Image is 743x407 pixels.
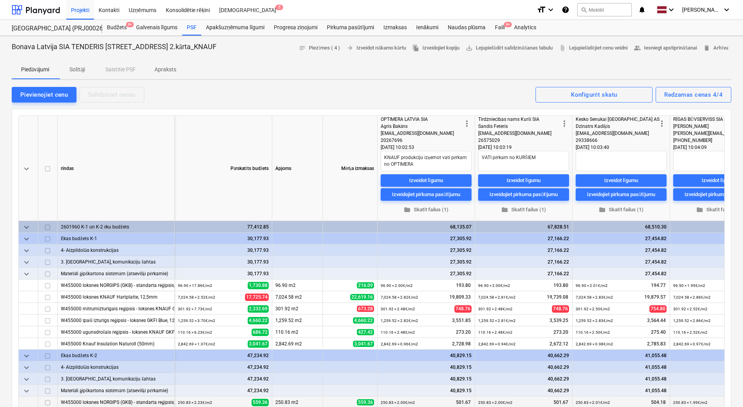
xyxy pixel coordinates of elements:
div: Sandis Feteris [478,123,560,130]
div: 68,510.30 [576,221,667,233]
small: 7,024.58 × 2.81€ / m2 [478,295,516,299]
span: Skatīt failus (1) [481,205,566,214]
small: 301.92 × 2.48€ / m2 [381,307,415,311]
div: Izveidot līgumu [604,176,638,185]
small: 250.83 × 2.00€ / m2 [478,400,512,405]
button: Izveidot līgumu [478,174,569,187]
a: Ienākumi [411,20,443,35]
small: 1,259.52 × 2.82€ / m2 [381,319,418,323]
a: PSF [182,20,201,35]
small: 301.92 × 2.48€ / m2 [478,307,512,311]
span: 5 [275,5,283,10]
span: 673.28 [357,306,374,312]
span: keyboard_arrow_down [22,223,31,232]
div: 4- Aizpildošās konstrukcijas [61,361,171,373]
button: Izveidojiet kopiju [409,42,463,54]
div: 3. Starpsienas, komunikāciju šahtas [61,256,171,267]
p: Solītāji [68,65,87,74]
button: Izveidot nākamo kārtu [343,42,409,54]
span: Lejupielādējiet cenu veidni [559,44,627,53]
span: 4,660.22 [353,317,374,324]
div: 301.92 m2 [272,303,323,315]
div: Ēkas budžets K-2 [61,350,171,361]
button: Pievienojiet cenu [12,87,76,103]
div: Pārskatīts budžets [175,116,272,221]
a: Pirkuma pasūtījumi [322,20,379,35]
span: 273.20 [553,329,569,336]
small: 250.83 × 2.00€ / m2 [381,400,415,405]
span: keyboard_arrow_down [22,269,31,279]
button: Izveidojiet pirkuma pasūtījumu [478,188,569,201]
div: Tirdzniecības nams Kurši SIA [478,116,560,123]
div: 30,177.93 [178,268,269,280]
span: 273.20 [455,329,472,336]
small: 1,259.52 × 2.83€ / m2 [576,319,613,323]
div: Izveidojiet pirkuma pasūtījumu [587,190,655,199]
div: 47,234.92 [178,361,269,373]
span: 2,785.83 [646,341,667,347]
div: 40,662.29 [478,385,569,396]
div: W455000 mitrumizturīgais reģipsis - loksnes KNAUF GKBI, 12,5mm, [61,303,171,314]
div: Apjoms [272,116,323,221]
span: Izveidojiet kopiju [412,44,459,53]
span: more_vert [657,119,667,128]
div: Dzinatrs Kadiķis [576,123,657,130]
button: Konfigurēt skatu [536,87,653,103]
div: 2,842.69 m2 [272,338,323,350]
div: W455000 Knauf Insulation Naturoll (50mm) [61,338,171,349]
small: 250.83 × 1.99€ / m2 [673,400,708,405]
div: 2601960 K-1 un K-2 ēku budžets [61,221,171,232]
a: Lejupielādējiet cenu veidni [556,42,630,54]
small: 110.16 × 2.50€ / m2 [576,330,610,334]
span: notes [299,44,306,51]
div: 110.16 m2 [272,326,323,338]
iframe: Chat Widget [704,370,743,407]
span: 754.80 [649,305,667,313]
small: 96.90 × 2.01€ / m2 [576,283,608,288]
div: [DATE] 10:03:19 [478,144,569,151]
span: keyboard_arrow_down [22,258,31,267]
span: more_vert [560,119,569,128]
div: Apakšuzņēmuma līgumi [201,20,269,35]
small: 1,259.52 × 2.86€ / m2 [673,319,711,323]
span: Skatīt failus (1) [384,205,468,214]
div: 41,055.48 [576,361,667,373]
div: 30,177.93 [178,244,269,256]
span: 504.18 [650,399,667,406]
div: 1,259.52 m2 [272,315,323,326]
span: 559.36 [357,399,374,405]
div: Naudas plūsma [443,20,491,35]
span: 193.80 [553,282,569,289]
div: 27,166.22 [478,256,569,268]
div: 47,234.92 [178,350,269,361]
div: 30,177.93 [178,233,269,244]
span: 559.36 [252,399,269,406]
div: W455000 loksnes NORGIPS (GKB) - standarta reģipsis, 12,5mm, [61,280,171,291]
div: [DATE] 10:02:53 [381,144,472,151]
textarea: KNAUF produkciju izņemot vati pērkam no OPTIMERA [381,151,472,171]
button: Izveidojiet pirkuma pasūtījumu [381,188,472,201]
a: Galvenais līgums [131,20,182,35]
div: W455000 ugunsdrošais reģipsis - loksnes KNAUF GKF, 12,5mm, [61,326,171,338]
div: Redzamas cenas 4/4 [664,90,723,100]
small: 110.16 × 2.52€ / m2 [673,330,708,334]
div: Faili [490,20,509,35]
span: people_alt [634,44,641,51]
div: Izmaksas [379,20,411,35]
small: 7,024.58 × 2.82€ / m2 [381,295,418,299]
div: 27,305.92 [381,256,472,268]
span: Lejupielādēt salīdzināšanas tabulu [466,44,553,53]
div: 40,662.29 [478,361,569,373]
span: 3,539.25 [549,317,569,324]
span: 3,041.67 [248,340,269,348]
div: Progresa ziņojumi [269,20,322,35]
span: 3,551.85 [451,317,472,324]
div: Mērķa izmaksas [323,116,378,221]
span: delete [703,44,710,51]
div: 30,177.93 [178,256,269,268]
p: Bonava Latvija SIA TENDERIS [STREET_ADDRESS] 2.kārta_KNAUF [12,42,216,51]
span: 19,739.08 [546,294,569,301]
